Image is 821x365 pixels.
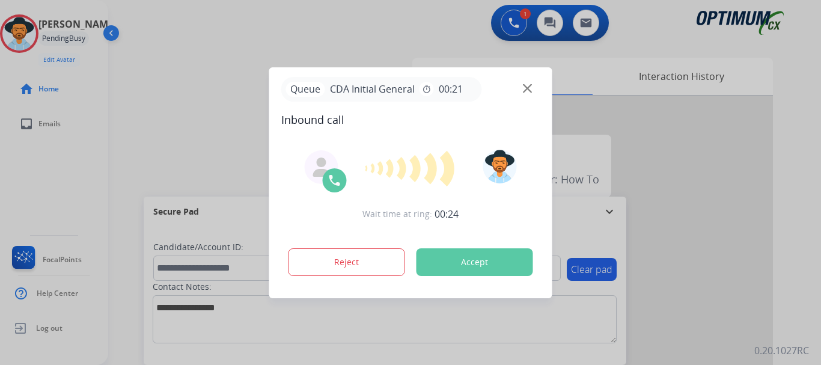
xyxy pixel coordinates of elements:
[417,248,533,276] button: Accept
[439,82,463,96] span: 00:21
[523,84,532,93] img: close-button
[312,158,331,177] img: agent-avatar
[422,84,432,94] mat-icon: timer
[328,173,342,188] img: call-icon
[325,82,420,96] span: CDA Initial General
[286,82,325,97] p: Queue
[754,343,809,358] p: 0.20.1027RC
[362,208,432,220] span: Wait time at ring:
[288,248,405,276] button: Reject
[435,207,459,221] span: 00:24
[483,150,516,183] img: avatar
[281,111,540,128] span: Inbound call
